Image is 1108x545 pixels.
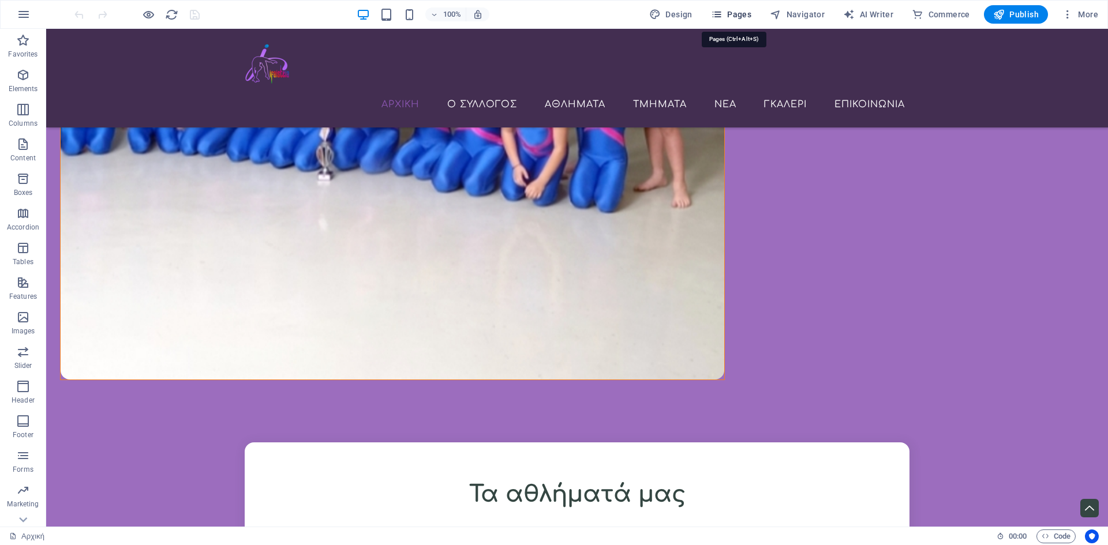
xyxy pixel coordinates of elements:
[12,396,35,405] p: Header
[443,7,461,21] h6: 100%
[13,465,33,474] p: Forms
[649,9,692,20] span: Design
[912,9,970,20] span: Commerce
[1009,529,1027,543] span: 00 00
[706,5,756,24] button: Pages
[164,7,178,21] button: reload
[984,5,1048,24] button: Publish
[645,5,697,24] button: Design
[10,153,36,163] p: Content
[12,326,35,336] p: Images
[1085,529,1099,543] button: Usercentrics
[9,529,44,543] a: Click to cancel selection. Double-click to open Pages
[473,9,483,20] i: On resize automatically adjust zoom level to fit chosen device.
[7,499,39,509] p: Marketing
[141,7,155,21] button: Click here to leave preview mode and continue editing
[907,5,975,24] button: Commerce
[8,50,38,59] p: Favorites
[1057,5,1103,24] button: More
[9,84,38,93] p: Elements
[1062,9,1098,20] span: More
[843,9,893,20] span: AI Writer
[14,361,32,370] p: Slider
[165,8,178,21] i: Reload page
[997,529,1027,543] h6: Session time
[9,119,38,128] p: Columns
[770,9,825,20] span: Navigator
[1036,529,1076,543] button: Code
[13,257,33,266] p: Tables
[711,9,751,20] span: Pages
[765,5,829,24] button: Navigator
[13,430,33,439] p: Footer
[1017,532,1019,540] span: :
[993,9,1039,20] span: Publish
[7,223,39,232] p: Accordion
[9,292,37,301] p: Features
[1042,529,1070,543] span: Code
[839,5,898,24] button: AI Writer
[425,7,466,21] button: 100%
[14,188,33,197] p: Boxes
